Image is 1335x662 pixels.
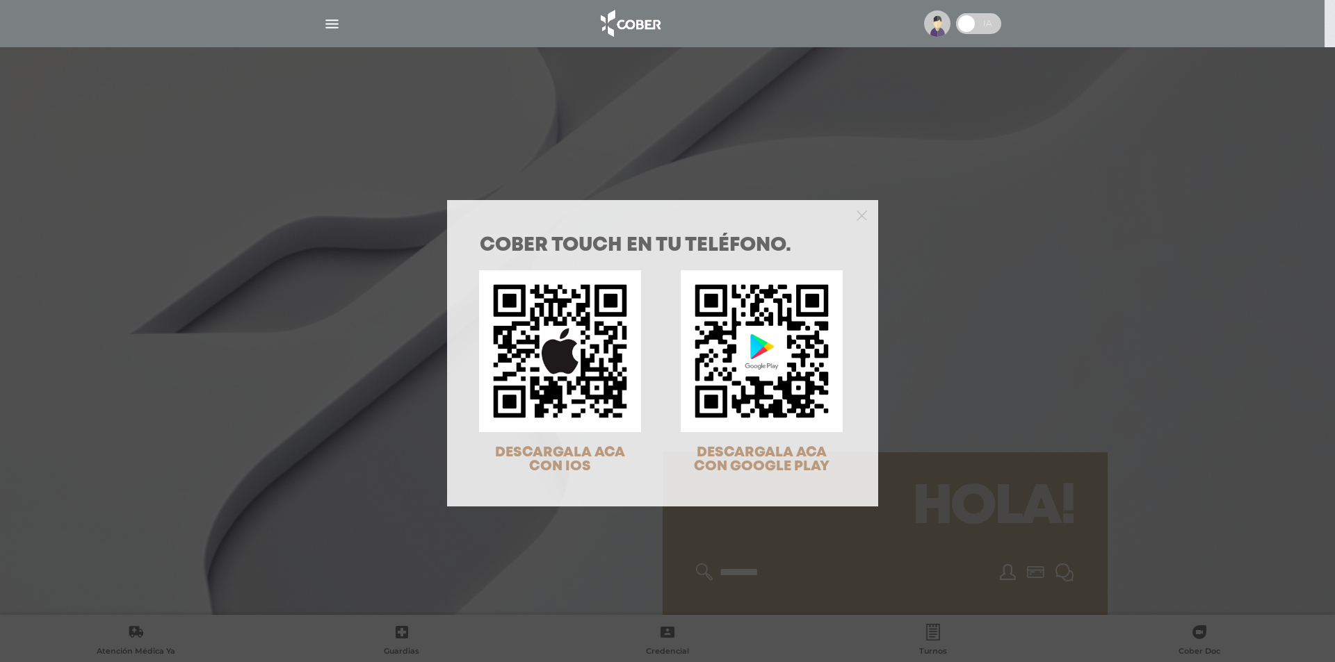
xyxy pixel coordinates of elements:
span: DESCARGALA ACA CON IOS [495,446,625,473]
button: Close [857,208,867,221]
h1: COBER TOUCH en tu teléfono. [480,236,845,256]
span: DESCARGALA ACA CON GOOGLE PLAY [694,446,830,473]
img: qr-code [479,270,641,432]
img: qr-code [681,270,843,432]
